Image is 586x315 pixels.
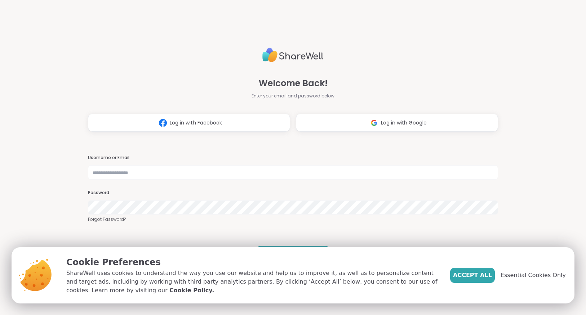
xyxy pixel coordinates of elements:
[262,45,324,65] img: ShareWell Logo
[450,268,495,283] button: Accept All
[66,269,439,295] p: ShareWell uses cookies to understand the way you use our website and help us to improve it, as we...
[296,114,498,132] button: Log in with Google
[501,271,566,280] span: Essential Cookies Only
[381,119,427,127] span: Log in with Google
[88,216,498,223] a: Forgot Password?
[88,114,290,132] button: Log in with Facebook
[257,246,329,261] button: LOG IN
[453,271,492,280] span: Accept All
[170,119,222,127] span: Log in with Facebook
[252,93,334,99] span: Enter your email and password below
[66,256,439,269] p: Cookie Preferences
[156,116,170,130] img: ShareWell Logomark
[367,116,381,130] img: ShareWell Logomark
[259,77,328,90] span: Welcome Back!
[88,155,498,161] h3: Username or Email
[88,190,498,196] h3: Password
[169,286,214,295] a: Cookie Policy.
